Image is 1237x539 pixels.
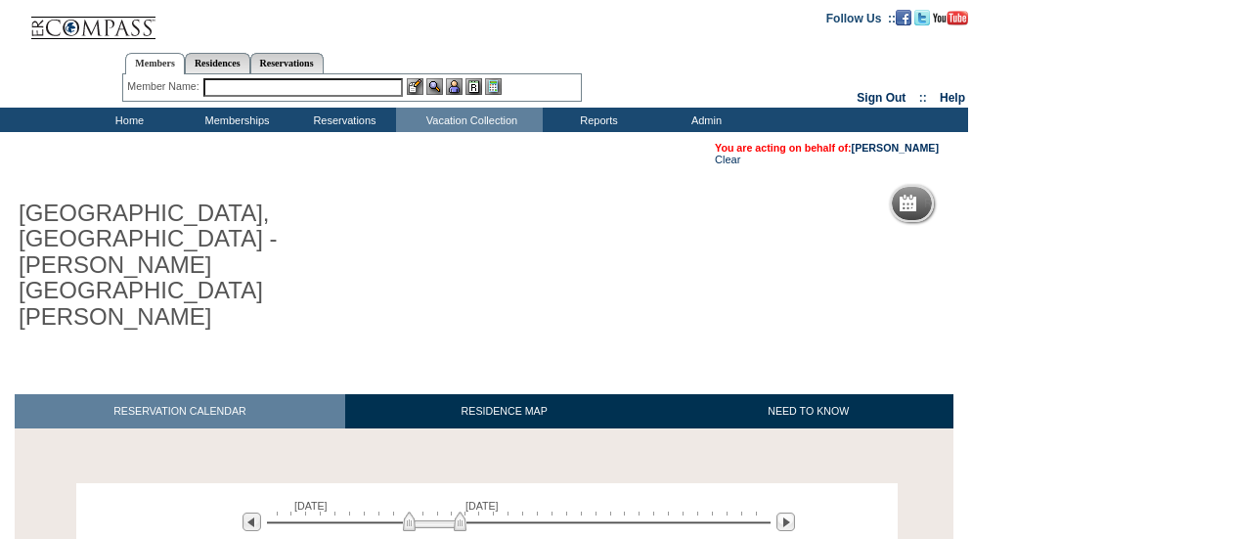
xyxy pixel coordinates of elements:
span: You are acting on behalf of: [715,142,939,154]
a: [PERSON_NAME] [852,142,939,154]
a: Reservations [250,53,324,73]
h1: [GEOGRAPHIC_DATA], [GEOGRAPHIC_DATA] - [PERSON_NAME][GEOGRAPHIC_DATA][PERSON_NAME] [15,197,453,334]
a: Sign Out [857,91,906,105]
td: Reports [543,108,650,132]
a: Become our fan on Facebook [896,11,911,22]
td: Home [73,108,181,132]
h5: Reservation Calendar [924,198,1074,210]
a: Subscribe to our YouTube Channel [933,11,968,22]
div: Member Name: [127,78,202,95]
span: [DATE] [294,500,328,512]
span: :: [919,91,927,105]
td: Memberships [181,108,288,132]
td: Reservations [288,108,396,132]
img: b_calculator.gif [485,78,502,95]
img: View [426,78,443,95]
a: Help [940,91,965,105]
img: Follow us on Twitter [914,10,930,25]
td: Vacation Collection [396,108,543,132]
a: Members [125,53,185,74]
img: Impersonate [446,78,463,95]
img: Previous [243,513,261,531]
img: b_edit.gif [407,78,423,95]
img: Next [776,513,795,531]
a: RESERVATION CALENDAR [15,394,345,428]
a: Residences [185,53,250,73]
a: Clear [715,154,740,165]
a: NEED TO KNOW [663,394,953,428]
td: Follow Us :: [826,10,896,25]
span: [DATE] [465,500,499,512]
a: Follow us on Twitter [914,11,930,22]
img: Subscribe to our YouTube Channel [933,11,968,25]
td: Admin [650,108,758,132]
img: Become our fan on Facebook [896,10,911,25]
a: RESIDENCE MAP [345,394,664,428]
img: Reservations [465,78,482,95]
